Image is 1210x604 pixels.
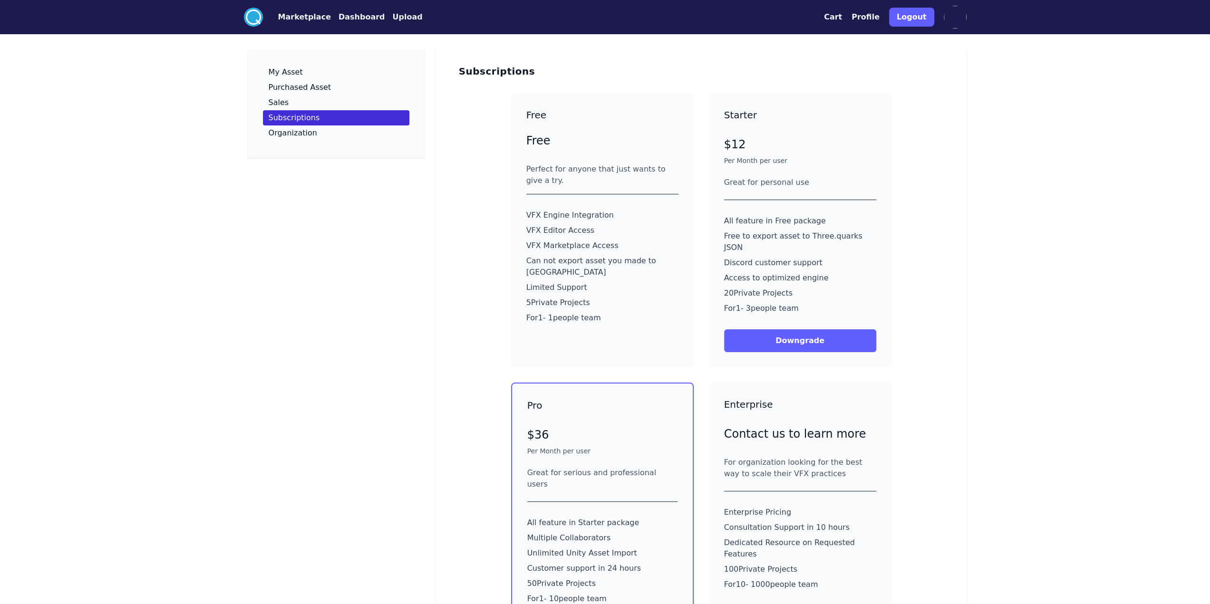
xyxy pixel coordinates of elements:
p: Free to export asset to Three.quarks JSON [724,230,876,253]
img: profile [944,6,967,29]
div: Great for personal use [724,177,876,188]
p: $36 [527,427,678,442]
h3: Enterprise [724,398,876,411]
a: Sales [263,95,409,110]
button: Dashboard [339,11,385,23]
p: VFX Engine Integration [526,210,678,221]
p: For 1 - 1 people team [526,312,678,324]
div: For organization looking for the best way to scale their VFX practices [724,457,876,479]
p: VFX Editor Access [526,225,678,236]
p: Limited Support [526,282,678,293]
p: Per Month per user [527,446,678,456]
h3: Free [526,108,678,122]
p: Per Month per user [724,156,876,165]
a: My Asset [263,65,409,80]
a: Marketplace [263,11,331,23]
a: Subscriptions [263,110,409,125]
p: Multiple Collaborators [527,532,678,544]
button: Upload [392,11,422,23]
p: Subscriptions [269,114,320,122]
p: Organization [269,129,317,137]
h3: Starter [724,108,876,122]
a: Logout [889,4,934,30]
p: Unlimited Unity Asset Import [527,547,678,559]
p: Sales [269,99,289,106]
p: My Asset [269,68,303,76]
a: Upload [385,11,422,23]
p: 100 Private Projects [724,564,876,575]
button: Marketplace [278,11,331,23]
button: Downgrade [724,329,876,352]
p: All feature in Starter package [527,517,678,528]
p: Enterprise Pricing [724,507,876,518]
p: Can not export asset you made to [GEOGRAPHIC_DATA] [526,255,678,278]
p: Customer support in 24 hours [527,563,678,574]
p: 50 Private Projects [527,578,678,589]
p: Purchased Asset [269,84,331,91]
p: For 1 - 3 people team [724,303,876,314]
p: For 10 - 1000 people team [724,579,876,590]
p: Dedicated Resource on Requested Features [724,537,876,560]
h3: Subscriptions [459,65,535,78]
h3: Pro [527,399,678,412]
a: Purchased Asset [263,80,409,95]
p: VFX Marketplace Access [526,240,678,251]
a: Dashboard [331,11,385,23]
div: Perfect for anyone that just wants to give a try. [526,163,678,186]
p: Contact us to learn more [724,426,876,441]
p: Access to optimized engine [724,272,876,284]
p: Consultation Support in 10 hours [724,522,876,533]
p: Discord customer support [724,257,876,268]
button: Logout [889,8,934,27]
p: Free [526,133,678,148]
p: 20 Private Projects [724,288,876,299]
p: 5 Private Projects [526,297,678,308]
div: Great for serious and professional users [527,467,678,490]
a: Organization [263,125,409,141]
button: Profile [852,11,880,23]
p: All feature in Free package [724,215,876,227]
button: Cart [824,11,842,23]
p: $12 [724,137,876,152]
